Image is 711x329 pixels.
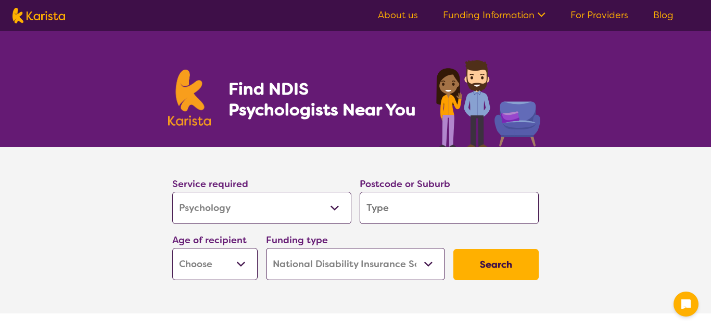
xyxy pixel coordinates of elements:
[360,192,539,224] input: Type
[12,8,65,23] img: Karista logo
[453,249,539,280] button: Search
[168,70,211,126] img: Karista logo
[433,56,543,147] img: psychology
[172,178,248,190] label: Service required
[266,234,328,246] label: Funding type
[443,9,545,21] a: Funding Information
[360,178,450,190] label: Postcode or Suburb
[653,9,674,21] a: Blog
[378,9,418,21] a: About us
[570,9,628,21] a: For Providers
[228,78,421,120] h1: Find NDIS Psychologists Near You
[172,234,247,246] label: Age of recipient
